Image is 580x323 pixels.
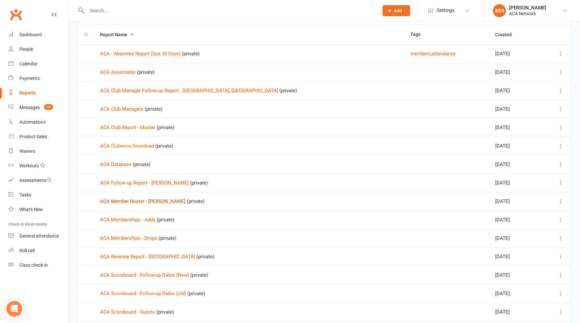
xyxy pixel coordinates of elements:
[489,118,542,137] td: [DATE]
[19,207,43,212] div: What's New
[489,284,542,303] td: [DATE]
[489,303,542,321] td: [DATE]
[8,258,68,273] a: Class kiosk mode
[8,188,68,202] a: Tasks
[19,233,59,239] div: General attendance
[100,217,155,223] a: ACA Memberships - Adds
[8,229,68,243] a: General attendance kiosk mode
[8,100,68,115] a: Messages 107
[100,291,186,296] a: ACA Scoreboard - Follow-up Dates (old)
[495,31,519,39] button: Created
[100,309,155,315] a: ACA Scoreboard - Guests
[19,61,38,66] div: Calendar
[8,202,68,217] a: What's New
[509,11,546,17] div: ACA Network
[155,143,173,149] span: (private)
[6,301,22,317] div: Open Intercom Messenger
[8,6,24,23] a: Clubworx
[182,51,200,57] span: (private)
[100,69,136,75] a: ACA Associates
[489,155,542,173] td: [DATE]
[44,104,53,110] span: 107
[19,192,31,197] div: Tasks
[100,272,189,278] a: ACA Scoreboard - Follow-up Dates (New)
[383,5,410,16] button: Add
[100,106,143,112] a: ACA Club Managers
[489,44,542,63] td: [DATE]
[100,125,155,130] a: ACA Club Report - Master
[489,192,542,210] td: [DATE]
[489,81,542,100] td: [DATE]
[8,129,68,144] a: Product Sales
[190,272,208,278] span: (private)
[19,178,51,183] div: Assessments
[100,31,134,39] button: Report Name
[19,32,42,37] div: Dashboard
[431,51,432,57] span: ,
[157,217,174,223] span: (private)
[410,50,431,58] button: members
[19,119,46,125] div: Automations
[19,163,39,168] div: Workouts
[489,100,542,118] td: [DATE]
[196,254,214,260] span: (private)
[8,71,68,86] a: Payments
[145,106,162,112] span: (private)
[85,6,374,15] input: Search...
[489,173,542,192] td: [DATE]
[100,143,154,149] a: ACA Clubworx Download
[137,69,155,75] span: (private)
[190,180,208,186] span: (private)
[405,25,489,44] th: Tags
[8,28,68,42] a: Dashboard
[187,198,205,204] span: (private)
[8,173,68,188] a: Assessments
[157,125,174,130] span: (private)
[100,198,185,204] a: ACA Member Roster - [PERSON_NAME]
[489,63,542,81] td: [DATE]
[156,309,174,315] span: (private)
[493,4,506,17] div: MH
[8,42,68,57] a: People
[394,8,402,13] span: Add
[19,76,40,81] div: Payments
[100,180,189,186] a: ACA Follow-up Report - [PERSON_NAME]
[100,32,134,37] span: Report Name
[489,266,542,284] td: [DATE]
[159,235,176,241] span: (private)
[8,243,68,258] a: Roll call
[437,3,454,18] span: Settings
[495,32,519,37] span: Created
[19,47,33,52] div: People
[489,210,542,229] td: [DATE]
[100,161,131,167] a: ACA Database
[187,291,205,296] span: (private)
[489,137,542,155] td: [DATE]
[432,50,456,58] button: attendance
[133,161,151,167] span: (private)
[509,5,546,11] div: [PERSON_NAME]
[19,262,48,268] div: Class check-in
[19,90,36,95] div: Reports
[19,105,40,110] div: Messages
[100,235,157,241] a: ACA Memberships - Drops
[279,88,297,94] span: (private)
[8,57,68,71] a: Calendar
[8,159,68,173] a: Workouts
[8,144,68,159] a: Waivers
[100,88,278,94] a: ACA Club Manager Follow-up Report - [GEOGRAPHIC_DATA], [GEOGRAPHIC_DATA]
[100,51,181,57] a: ACA - Absentee Report (last 30 Days)
[489,247,542,266] td: [DATE]
[19,149,35,154] div: Waivers
[8,115,68,129] a: Automations
[489,229,542,247] td: [DATE]
[100,254,195,260] a: ACA Revenue Report - [GEOGRAPHIC_DATA]
[19,134,47,139] div: Product Sales
[19,248,35,253] div: Roll call
[8,86,68,100] a: Reports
